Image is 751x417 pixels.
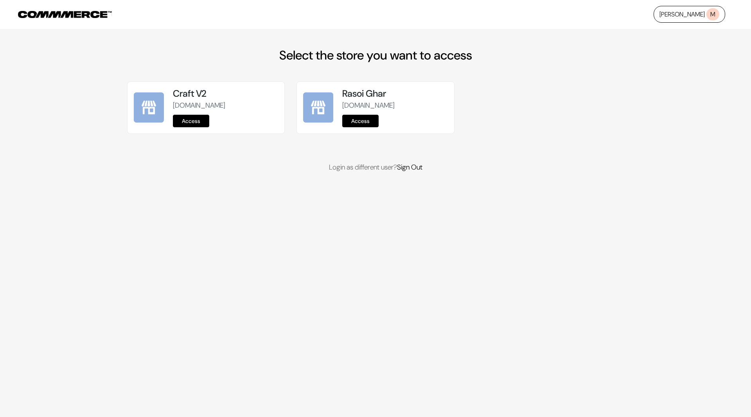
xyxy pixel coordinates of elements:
[18,11,112,18] img: COMMMERCE
[173,88,278,99] h5: Craft V2
[127,162,624,173] p: Login as different user?
[654,6,725,23] a: [PERSON_NAME]M
[173,100,278,111] p: [DOMAIN_NAME]
[342,100,447,111] p: [DOMAIN_NAME]
[397,162,422,172] a: Sign Out
[127,48,624,63] h2: Select the store you want to access
[134,92,164,123] img: Craft V2
[342,88,447,99] h5: Rasoi Ghar
[303,92,333,123] img: Rasoi Ghar
[173,115,209,127] a: Access
[342,115,379,127] a: Access
[706,8,719,20] span: M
